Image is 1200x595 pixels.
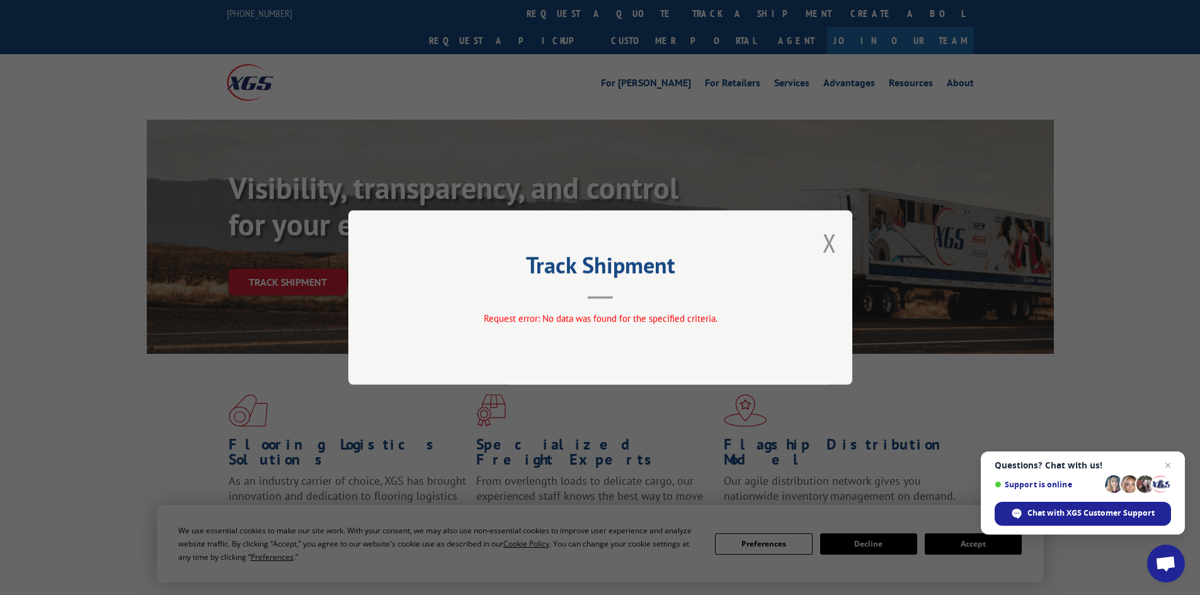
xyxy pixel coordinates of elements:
[995,502,1171,526] div: Chat with XGS Customer Support
[995,480,1100,489] span: Support is online
[1160,458,1175,473] span: Close chat
[411,256,789,280] h2: Track Shipment
[823,226,837,259] button: Close modal
[483,312,717,324] span: Request error: No data was found for the specified criteria.
[1027,507,1155,519] span: Chat with XGS Customer Support
[1147,545,1185,582] div: Open chat
[995,460,1171,470] span: Questions? Chat with us!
